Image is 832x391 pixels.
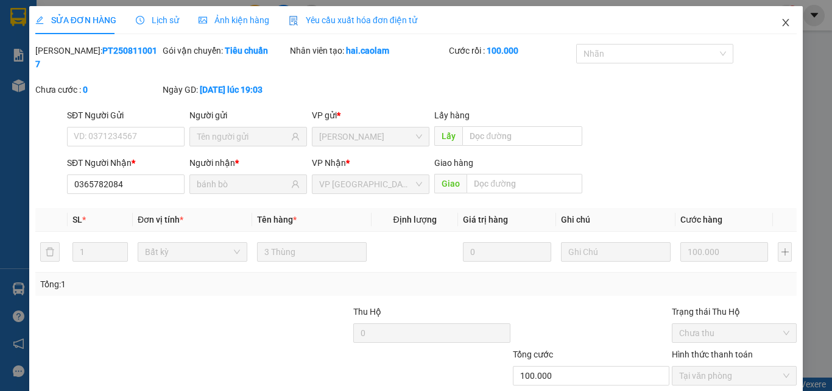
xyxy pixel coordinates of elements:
[67,109,185,122] div: SĐT Người Gửi
[189,156,307,170] div: Người nhận
[672,350,753,359] label: Hình thức thanh toán
[680,242,768,262] input: 0
[35,15,116,25] span: SỬA ĐƠN HÀNG
[145,243,240,261] span: Bất kỳ
[257,242,367,262] input: VD: Bàn, Ghế
[769,6,803,40] button: Close
[163,44,287,57] div: Gói vận chuyển:
[672,305,797,318] div: Trạng thái Thu Hộ
[291,180,300,188] span: user
[72,215,82,224] span: SL
[136,16,144,24] span: clock-circle
[556,208,675,232] th: Ghi chú
[197,130,289,143] input: Tên người gửi
[434,126,462,146] span: Lấy
[35,16,44,24] span: edit
[67,156,185,170] div: SĐT Người Nhận
[163,83,287,96] div: Ngày GD:
[225,46,268,56] b: Tiêu chuẩn
[40,242,60,262] button: delete
[434,110,470,120] span: Lấy hàng
[197,178,289,191] input: Tên người nhận
[189,109,307,122] div: Người gửi
[513,350,553,359] span: Tổng cước
[291,132,300,141] span: user
[312,109,429,122] div: VP gửi
[199,15,269,25] span: Ảnh kiện hàng
[487,46,518,56] b: 100.000
[449,44,574,57] div: Cước rồi :
[778,242,792,262] button: plus
[463,215,508,224] span: Giá trị hàng
[463,242,551,262] input: 0
[462,126,582,146] input: Dọc đường
[393,215,436,224] span: Định lượng
[257,215,297,224] span: Tên hàng
[353,307,381,317] span: Thu Hộ
[136,15,179,25] span: Lịch sử
[290,44,446,57] div: Nhân viên tạo:
[680,215,722,224] span: Cước hàng
[319,175,422,193] span: VP Sài Gòn
[289,15,417,25] span: Yêu cầu xuất hóa đơn điện tử
[561,242,671,262] input: Ghi Chú
[200,85,263,95] b: [DATE] lúc 19:03
[467,174,582,193] input: Dọc đường
[319,127,422,146] span: VP Phan Thiết
[138,215,183,224] span: Đơn vị tính
[40,278,322,291] div: Tổng: 1
[289,16,298,26] img: icon
[434,158,473,168] span: Giao hàng
[434,174,467,193] span: Giao
[679,367,789,385] span: Tại văn phòng
[346,46,389,56] b: hai.caolam
[312,158,346,168] span: VP Nhận
[83,85,88,95] b: 0
[781,18,791,27] span: close
[35,83,160,96] div: Chưa cước :
[679,324,789,342] span: Chưa thu
[199,16,207,24] span: picture
[35,44,160,71] div: [PERSON_NAME]:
